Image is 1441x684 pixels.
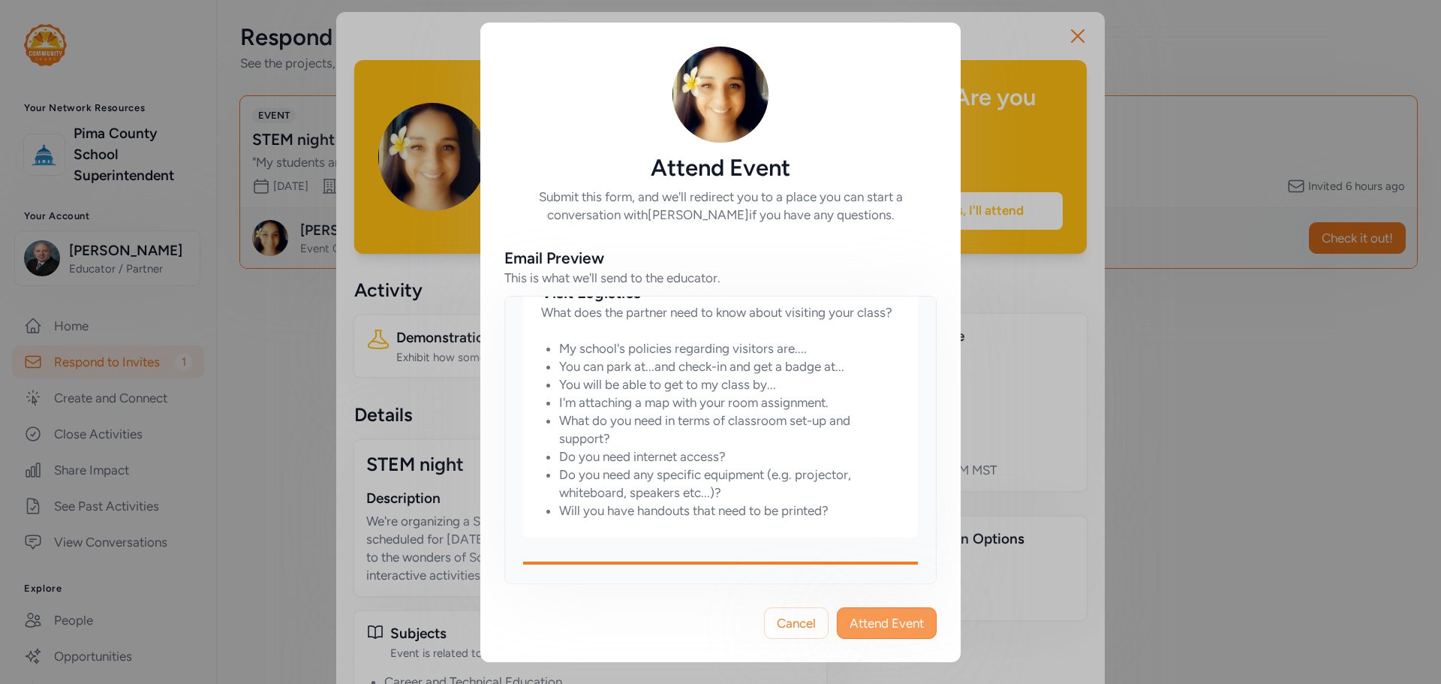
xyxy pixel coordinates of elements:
[559,357,900,375] li: You can park at...and check-in and get a badge at...
[504,155,937,182] h5: Attend Event
[559,339,900,357] li: My school's policies regarding visitors are....
[777,614,816,632] span: Cancel
[559,411,900,447] li: What do you need in terms of classroom set-up and support?
[672,47,769,143] img: Avatar
[559,447,900,466] li: Do you need internet access?
[764,607,829,639] button: Cancel
[559,375,900,393] li: You will be able to get to my class by...
[559,393,900,411] li: I'm attaching a map with your room assignment.
[850,614,924,632] span: Attend Event
[504,188,937,224] h6: Submit this form, and we'll redirect you to a place you can start a conversation with [PERSON_NAM...
[504,248,604,269] div: Email Preview
[559,466,900,502] li: Do you need any specific equipment (e.g. projector, whiteboard, speakers etc...)?
[837,607,937,639] button: Attend Event
[559,502,900,520] li: Will you have handouts that need to be printed?
[504,269,720,287] div: This is what we'll send to the educator.
[541,303,900,321] div: What does the partner need to know about visiting your class?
